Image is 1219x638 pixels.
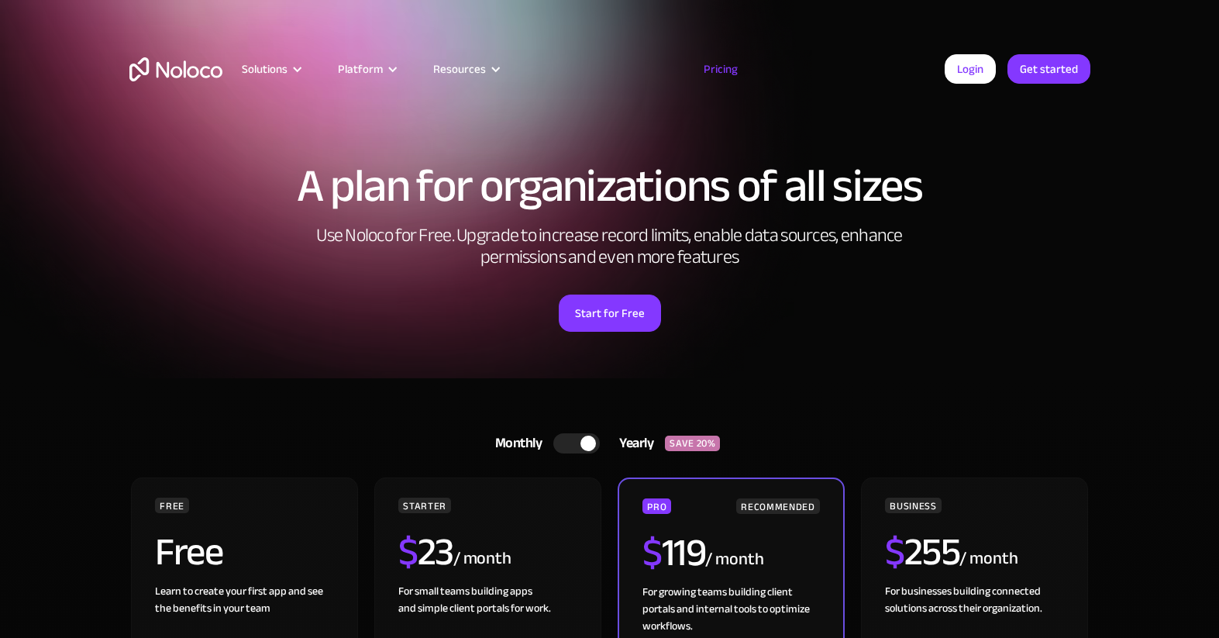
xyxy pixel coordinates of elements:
div: / month [705,547,763,572]
div: RECOMMENDED [736,498,819,514]
a: home [129,57,222,81]
div: Monthly [476,432,554,455]
div: Platform [338,59,383,79]
div: STARTER [398,498,450,513]
a: Pricing [684,59,757,79]
div: SAVE 20% [665,436,720,451]
span: $ [642,516,662,589]
div: Platform [319,59,414,79]
a: Login [945,54,996,84]
h2: Use Noloco for Free. Upgrade to increase record limits, enable data sources, enhance permissions ... [300,225,920,268]
div: Yearly [600,432,665,455]
div: Resources [414,59,517,79]
div: / month [959,547,1018,571]
h2: 119 [642,533,705,572]
a: Get started [1007,54,1090,84]
div: FREE [155,498,189,513]
div: / month [453,547,511,571]
span: $ [885,516,904,588]
h2: 255 [885,533,959,571]
h2: Free [155,533,222,571]
h1: A plan for organizations of all sizes [129,163,1090,209]
div: Solutions [242,59,288,79]
h2: 23 [398,533,453,571]
div: Solutions [222,59,319,79]
a: Start for Free [559,295,661,332]
span: $ [398,516,418,588]
div: PRO [642,498,671,514]
div: Resources [433,59,486,79]
div: BUSINESS [885,498,941,513]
